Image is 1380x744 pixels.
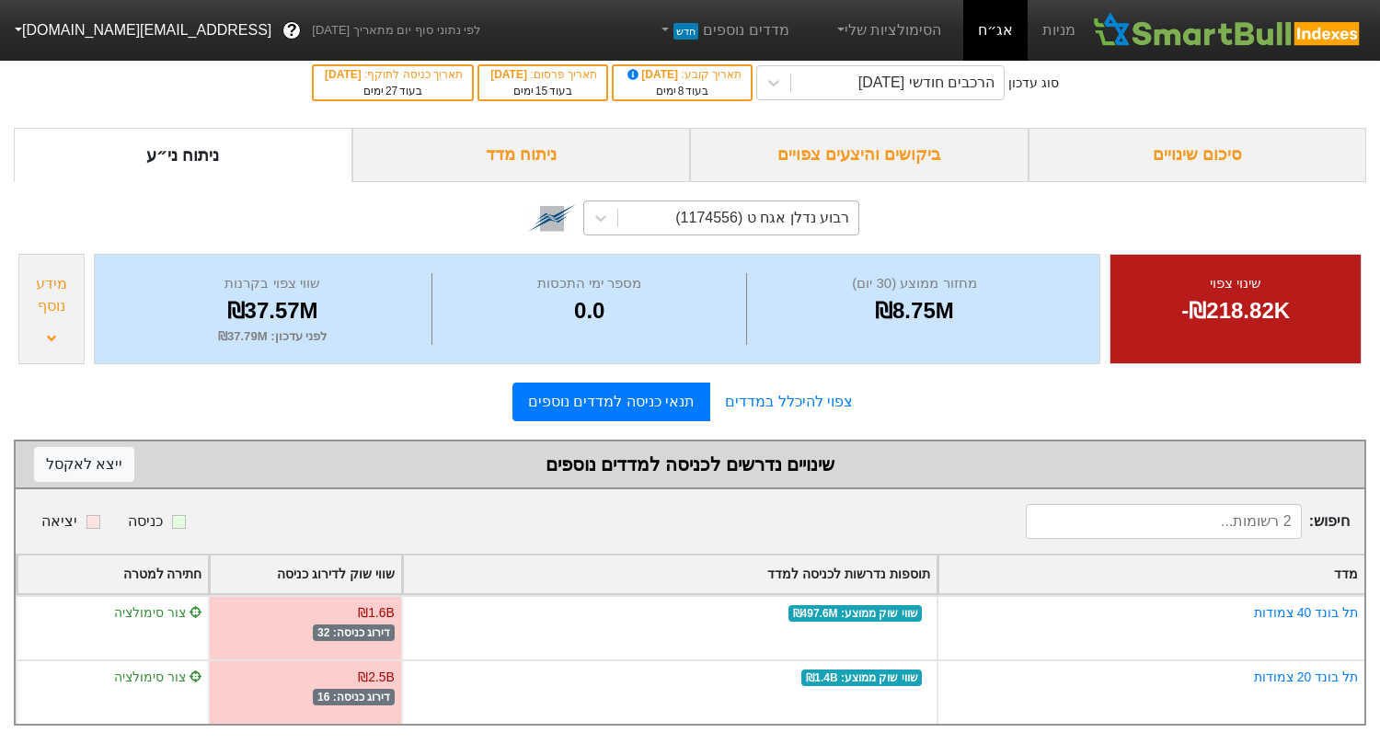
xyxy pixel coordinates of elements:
[528,194,576,242] img: tase link
[118,327,427,346] div: לפני עדכון : ₪37.79M
[1133,294,1338,327] div: -₪218.82K
[41,510,77,532] div: יציאה
[14,128,352,182] div: ניתוח ני״ע
[489,66,597,83] div: תאריך פרסום :
[1133,273,1338,294] div: שינוי צפוי
[313,624,395,641] span: דירוג כניסה: 32
[114,605,202,620] span: צור סימולציה
[325,68,364,81] span: [DATE]
[650,12,797,49] a: מדדים נוספיםחדש
[352,128,691,182] div: ניתוח מדד
[826,12,949,49] a: הסימולציות שלי
[710,383,868,420] a: צפוי להיכלל במדדים
[623,66,742,83] div: תאריך קובע :
[801,670,922,686] span: שווי שוק ממוצע : ₪1.4B
[34,451,1346,478] div: שינויים נדרשים לכניסה למדדים נוספים
[118,273,427,294] div: שווי צפוי בקרנות
[752,294,1076,327] div: ₪8.75M
[788,605,923,622] span: שווי שוק ממוצע : ₪497.6M
[1026,504,1302,539] input: 2 רשומות...
[385,85,397,97] span: 27
[437,294,742,327] div: 0.0
[312,21,480,40] span: לפי נתוני סוף יום מתאריך [DATE]
[1026,504,1350,539] span: חיפוש :
[437,273,742,294] div: מספר ימי התכסות
[323,83,463,99] div: בעוד ימים
[403,555,937,593] div: Toggle SortBy
[323,66,463,83] div: תאריך כניסה לתוקף :
[24,273,79,317] div: מידע נוסף
[625,68,682,81] span: [DATE]
[1029,128,1367,182] div: סיכום שינויים
[1254,605,1358,620] a: תל בונד 40 צמודות
[1090,12,1365,49] img: SmartBull
[535,85,547,97] span: 15
[358,603,395,623] div: ₪1.6B
[752,273,1076,294] div: מחזור ממוצע (30 יום)
[287,18,297,43] span: ?
[358,668,395,687] div: ₪2.5B
[313,689,395,705] span: דירוג כניסה: 16
[210,555,400,593] div: Toggle SortBy
[1254,670,1358,684] a: תל בונד 20 צמודות
[623,83,742,99] div: בעוד ימים
[678,85,684,97] span: 8
[512,383,710,421] a: תנאי כניסה למדדים נוספים
[128,510,163,532] div: כניסה
[114,670,202,684] span: צור סימולציה
[17,555,208,593] div: Toggle SortBy
[489,83,597,99] div: בעוד ימים
[34,447,134,482] button: ייצא לאקסל
[490,68,530,81] span: [DATE]
[675,207,849,229] div: רבוע נדלן אגח ט (1174556)
[1008,74,1059,93] div: סוג עדכון
[938,555,1364,593] div: Toggle SortBy
[690,128,1029,182] div: ביקושים והיצעים צפויים
[118,294,427,327] div: ₪37.57M
[858,72,995,94] div: הרכבים חודשי [DATE]
[673,23,698,40] span: חדש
